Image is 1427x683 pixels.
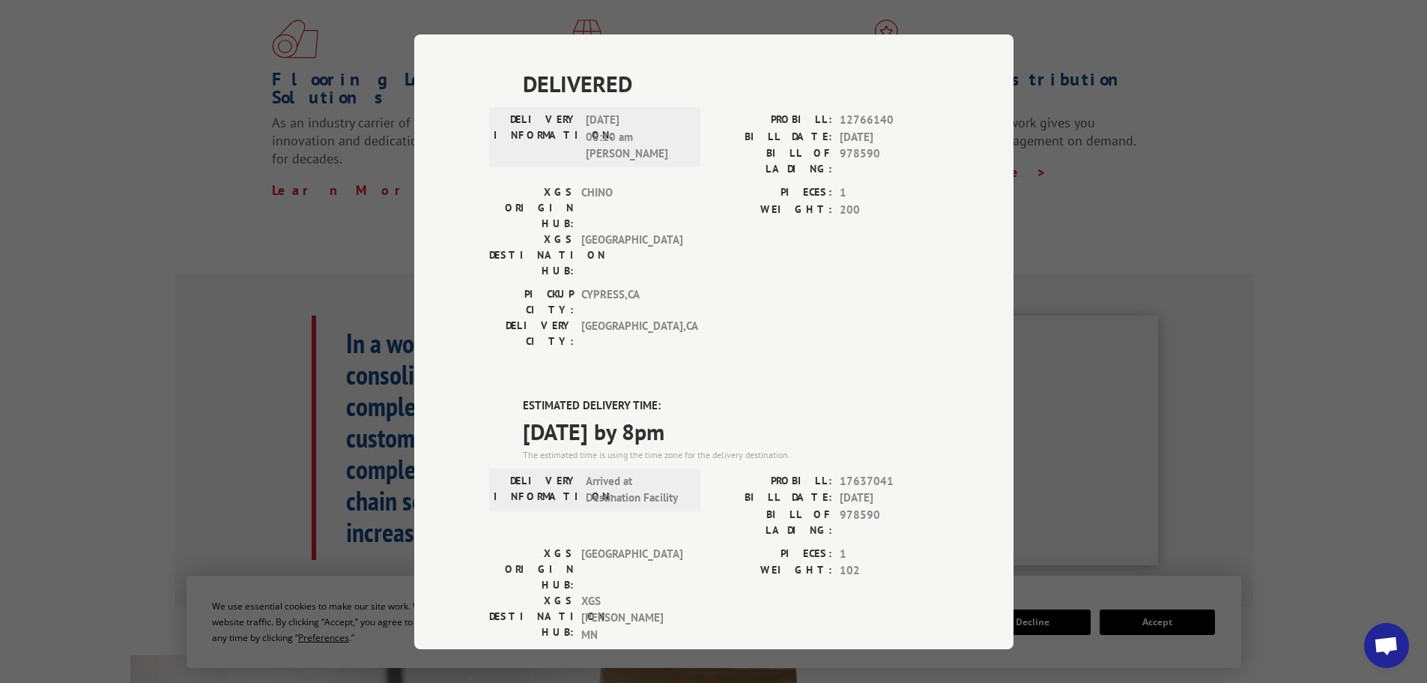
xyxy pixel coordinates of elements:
[840,545,939,562] span: 1
[840,472,939,490] span: 17637041
[714,184,832,202] label: PIECES:
[840,128,939,145] span: [DATE]
[523,448,939,461] div: The estimated time is using the time zone for the delivery destination.
[523,397,939,415] label: ESTIMATED DELIVERY TIME:
[581,318,682,349] span: [GEOGRAPHIC_DATA] , CA
[714,128,832,145] label: BILL DATE:
[489,286,574,318] label: PICKUP CITY:
[840,184,939,202] span: 1
[494,112,578,163] label: DELIVERY INFORMATION:
[586,112,687,163] span: [DATE] 08:10 am [PERSON_NAME]
[840,562,939,580] span: 102
[714,490,832,507] label: BILL DATE:
[840,112,939,129] span: 12766140
[714,145,832,177] label: BILL OF LADING:
[581,286,682,318] span: CYPRESS , CA
[581,232,682,279] span: [GEOGRAPHIC_DATA]
[581,545,682,592] span: [GEOGRAPHIC_DATA]
[489,592,574,643] label: XGS DESTINATION HUB:
[840,145,939,177] span: 978590
[489,184,574,232] label: XGS ORIGIN HUB:
[714,545,832,562] label: PIECES:
[523,414,939,448] span: [DATE] by 8pm
[714,472,832,490] label: PROBILL:
[840,201,939,218] span: 200
[714,112,832,129] label: PROBILL:
[840,490,939,507] span: [DATE]
[581,592,682,643] span: XGS [PERSON_NAME] MN
[489,545,574,592] label: XGS ORIGIN HUB:
[489,318,574,349] label: DELIVERY CITY:
[1364,623,1409,668] div: Open chat
[714,506,832,538] label: BILL OF LADING:
[494,472,578,506] label: DELIVERY INFORMATION:
[714,562,832,580] label: WEIGHT:
[489,232,574,279] label: XGS DESTINATION HUB:
[523,67,939,100] span: DELIVERED
[714,201,832,218] label: WEIGHT:
[581,184,682,232] span: CHINO
[840,506,939,538] span: 978590
[586,472,687,506] span: Arrived at Destination Facility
